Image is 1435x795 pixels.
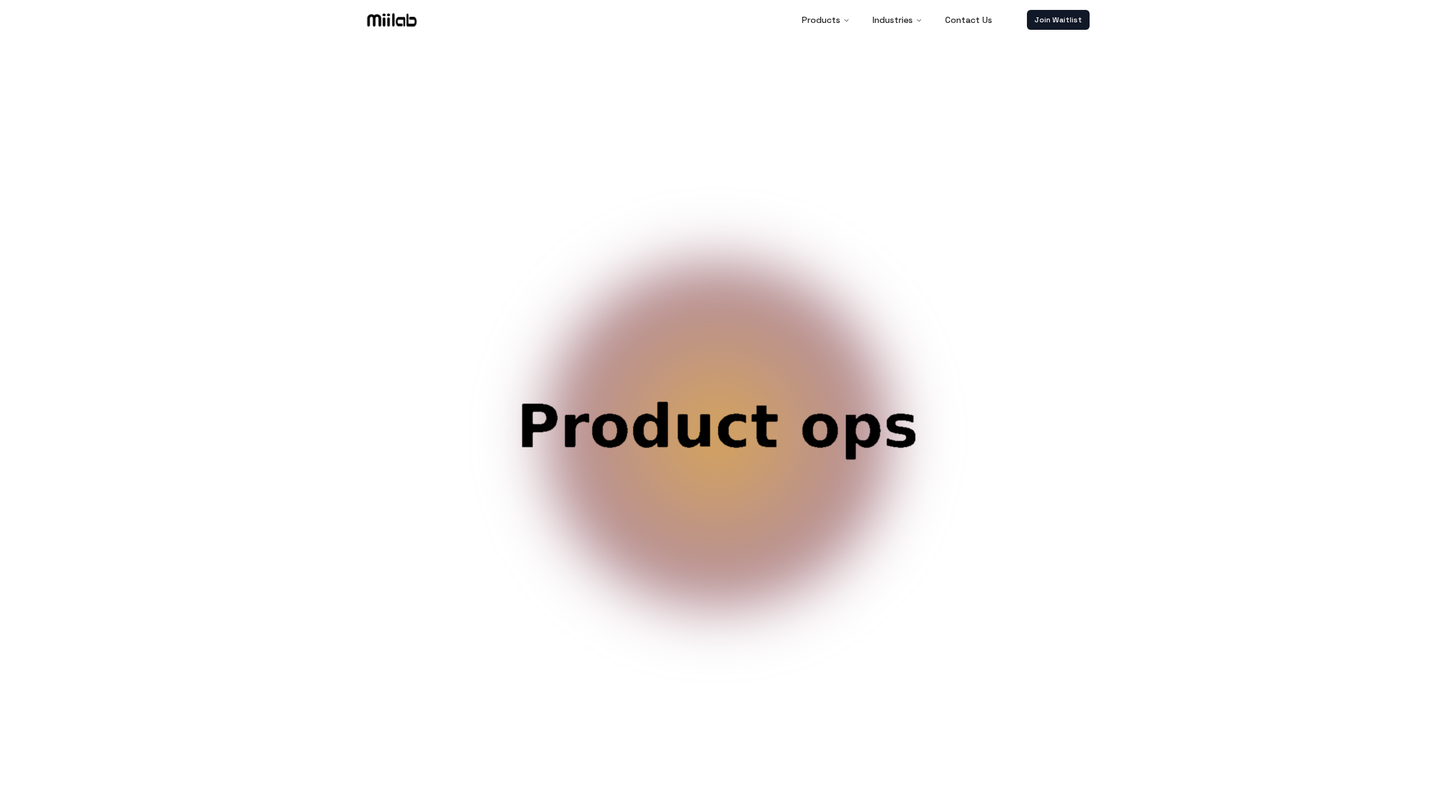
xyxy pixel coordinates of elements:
[365,11,419,29] img: Logo
[1027,10,1090,30] a: Join Waitlist
[792,7,1002,32] nav: Main
[792,7,860,32] button: Products
[438,397,997,516] span: Customer service
[345,11,438,29] a: Logo
[863,7,933,32] button: Industries
[935,7,1002,32] a: Contact Us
